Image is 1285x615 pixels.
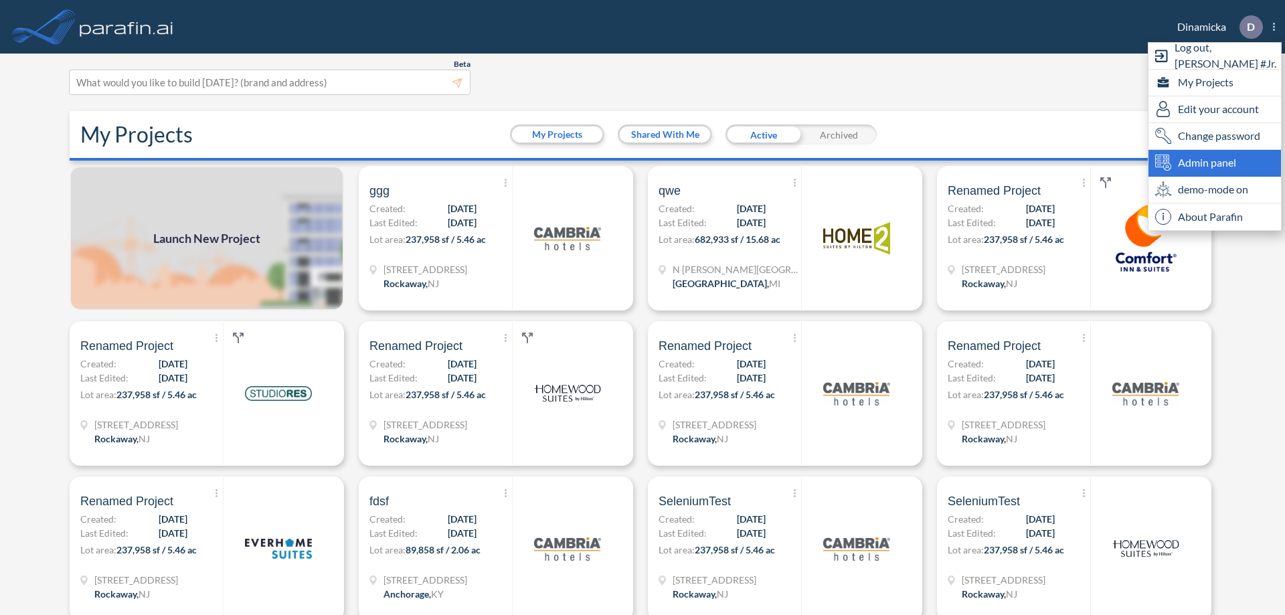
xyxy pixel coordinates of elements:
span: Last Edited: [369,526,418,540]
span: 321 Mt Hope Ave [673,418,756,432]
span: Last Edited: [369,215,418,230]
div: Log out [1148,43,1281,70]
span: Rockaway , [962,588,1006,600]
span: Created: [948,201,984,215]
span: Renamed Project [80,493,173,509]
span: Lot area: [659,234,695,245]
span: [DATE] [737,371,766,385]
span: Lot area: [369,389,406,400]
span: 321 Mt Hope Ave [962,418,1045,432]
span: Last Edited: [659,526,707,540]
a: Launch New Project [70,166,344,311]
span: Lot area: [369,544,406,555]
div: Rockaway, NJ [94,587,150,601]
span: Rockaway , [962,278,1006,289]
span: [DATE] [737,201,766,215]
span: [DATE] [159,512,187,526]
div: Rockaway, NJ [962,276,1017,290]
div: Rockaway, NJ [94,432,150,446]
span: [DATE] [737,215,766,230]
img: logo [534,205,601,272]
span: 237,958 sf / 5.46 ac [984,234,1064,245]
span: 321 Mt Hope Ave [962,573,1045,587]
span: Rockaway , [94,588,139,600]
span: 237,958 sf / 5.46 ac [984,389,1064,400]
span: [DATE] [448,512,477,526]
span: [DATE] [159,371,187,385]
span: qwe [659,183,681,199]
img: logo [77,13,176,40]
span: Renamed Project [80,338,173,354]
div: Active [725,124,801,145]
span: Created: [659,512,695,526]
img: logo [1112,205,1179,272]
img: logo [823,515,890,582]
span: Created: [369,201,406,215]
span: Created: [80,512,116,526]
span: 89,858 sf / 2.06 ac [406,544,481,555]
div: Rockaway, NJ [383,432,439,446]
span: N Wyndham Hill Dr NE [673,262,800,276]
div: Rockaway, NJ [673,432,728,446]
img: logo [823,360,890,427]
span: [GEOGRAPHIC_DATA] , [673,278,769,289]
span: NJ [1006,433,1017,444]
div: Anchorage, KY [383,587,444,601]
span: Rockaway , [962,433,1006,444]
div: demo-mode on [1148,177,1281,203]
span: Lot area: [948,234,984,245]
span: Lot area: [80,544,116,555]
div: Rockaway, NJ [673,587,728,601]
div: Rockaway, NJ [383,276,439,290]
span: Last Edited: [80,526,128,540]
span: NJ [428,433,439,444]
img: logo [1112,360,1179,427]
span: Rockaway , [94,433,139,444]
span: MI [769,278,780,289]
span: [DATE] [448,371,477,385]
span: 682,933 sf / 15.68 ac [695,234,780,245]
div: Rockaway, NJ [962,587,1017,601]
span: [DATE] [1026,215,1055,230]
span: 321 Mt Hope Ave [673,573,756,587]
span: [DATE] [1026,357,1055,371]
div: Archived [801,124,877,145]
span: demo-mode on [1178,181,1248,197]
p: D [1247,21,1255,33]
span: [DATE] [737,526,766,540]
span: [DATE] [448,357,477,371]
h2: My Projects [80,122,193,147]
span: 321 Mt Hope Ave [383,418,467,432]
span: Lot area: [80,389,116,400]
div: About Parafin [1148,203,1281,230]
span: [DATE] [159,526,187,540]
span: NJ [1006,588,1017,600]
div: Dinamicka [1157,15,1275,39]
span: Renamed Project [369,338,462,354]
span: 321 Mt Hope Ave [94,418,178,432]
span: 237,958 sf / 5.46 ac [695,389,775,400]
div: My Projects [1148,70,1281,96]
span: KY [431,588,444,600]
span: Created: [369,357,406,371]
span: Beta [454,59,470,70]
span: NJ [717,433,728,444]
span: [DATE] [448,215,477,230]
span: 237,958 sf / 5.46 ac [984,544,1064,555]
span: Lot area: [948,544,984,555]
span: Rockaway , [383,278,428,289]
span: Created: [369,512,406,526]
span: 237,958 sf / 5.46 ac [695,544,775,555]
span: Lot area: [659,389,695,400]
span: Created: [659,201,695,215]
span: Rockaway , [673,433,717,444]
div: Grand Rapids, MI [673,276,780,290]
span: Admin panel [1178,155,1236,171]
span: 237,958 sf / 5.46 ac [116,544,197,555]
span: Renamed Project [948,183,1041,199]
span: 237,958 sf / 5.46 ac [116,389,197,400]
span: NJ [717,588,728,600]
div: Admin panel [1148,150,1281,177]
img: logo [1112,515,1179,582]
span: Rockaway , [673,588,717,600]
